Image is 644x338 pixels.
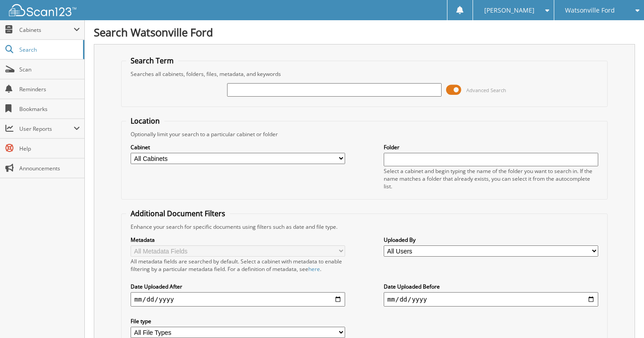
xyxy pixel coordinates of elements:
span: Search [19,46,79,53]
span: User Reports [19,125,74,133]
input: end [384,292,598,307]
img: scan123-logo-white.svg [9,4,76,16]
label: File type [131,317,345,325]
label: Metadata [131,236,345,244]
legend: Location [126,116,164,126]
div: Enhance your search for specific documents using filters such as date and file type. [126,223,602,231]
div: Optionally limit your search to a particular cabinet or folder [126,130,602,138]
span: Announcements [19,165,80,172]
legend: Search Term [126,56,178,66]
label: Uploaded By [384,236,598,244]
span: [PERSON_NAME] [484,8,534,13]
label: Date Uploaded After [131,283,345,290]
input: start [131,292,345,307]
span: Advanced Search [466,87,506,93]
div: All metadata fields are searched by default. Select a cabinet with metadata to enable filtering b... [131,258,345,273]
h1: Search Watsonville Ford [94,25,635,40]
label: Date Uploaded Before [384,283,598,290]
legend: Additional Document Filters [126,209,230,218]
span: Scan [19,66,80,73]
span: Bookmarks [19,105,80,113]
div: Select a cabinet and begin typing the name of the folder you want to search in. If the name match... [384,167,598,190]
label: Cabinet [131,143,345,151]
label: Folder [384,143,598,151]
span: Cabinets [19,26,74,34]
span: Watsonville Ford [565,8,615,13]
a: here [308,265,320,273]
div: Searches all cabinets, folders, files, metadata, and keywords [126,70,602,78]
span: Help [19,145,80,152]
span: Reminders [19,85,80,93]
